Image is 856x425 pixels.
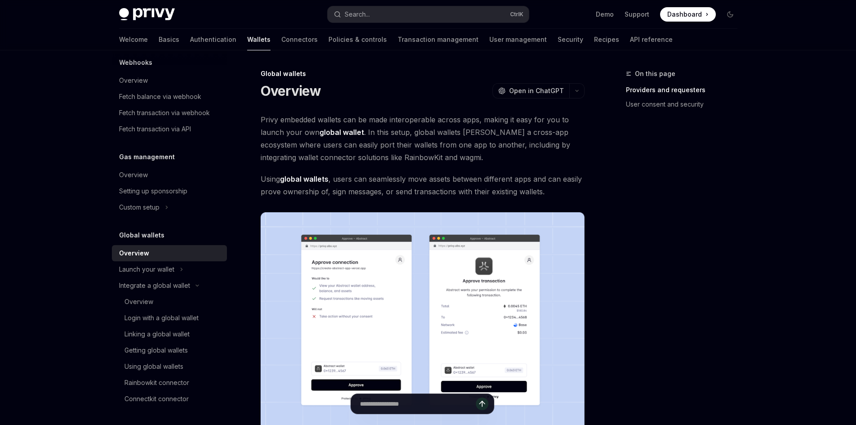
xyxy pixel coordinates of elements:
div: Overview [124,296,153,307]
a: Using global wallets [112,358,227,375]
a: Fetch transaction via webhook [112,105,227,121]
div: Using global wallets [124,361,183,372]
button: Toggle Custom setup section [112,199,227,215]
div: Overview [119,75,148,86]
div: Setting up sponsorship [119,186,187,197]
img: dark logo [119,8,175,21]
a: Support [625,10,649,19]
span: Using , users can seamlessly move assets between different apps and can easily prove ownership of... [261,173,585,198]
button: Open search [328,6,529,22]
h5: Gas management [119,152,175,162]
strong: global wallet [319,128,364,137]
a: Authentication [190,29,236,50]
a: Policies & controls [328,29,387,50]
span: Dashboard [667,10,702,19]
span: Privy embedded wallets can be made interoperable across apps, making it easy for you to launch yo... [261,113,585,164]
a: Welcome [119,29,148,50]
div: Linking a global wallet [124,329,190,340]
div: Getting global wallets [124,345,188,356]
a: User consent and security [626,97,745,112]
strong: global wallets [280,174,328,183]
a: Transaction management [398,29,479,50]
a: API reference [630,29,673,50]
div: Login with a global wallet [124,313,199,323]
a: Recipes [594,29,619,50]
a: Security [558,29,583,50]
button: Toggle Launch your wallet section [112,261,227,277]
a: Connectkit connector [112,391,227,407]
a: Fetch transaction via API [112,121,227,137]
a: User management [489,29,547,50]
button: Send message [476,398,488,410]
a: Setting up sponsorship [112,183,227,199]
a: Demo [596,10,614,19]
span: Open in ChatGPT [509,86,564,95]
a: Wallets [247,29,271,50]
div: Search... [345,9,370,20]
h5: Global wallets [119,230,164,241]
input: Ask a question... [360,394,476,414]
a: Rainbowkit connector [112,375,227,391]
a: Overview [112,245,227,261]
div: Integrate a global wallet [119,280,190,291]
a: Fetch balance via webhook [112,89,227,105]
h1: Overview [261,83,321,99]
div: Fetch transaction via API [119,124,191,134]
button: Open in ChatGPT [492,83,569,98]
a: Getting global wallets [112,342,227,358]
a: Overview [112,72,227,89]
div: Custom setup [119,202,160,213]
a: Overview [112,167,227,183]
div: Launch your wallet [119,264,174,275]
a: Overview [112,294,227,310]
a: Linking a global wallet [112,326,227,342]
button: Toggle Integrate a global wallet section [112,277,227,294]
div: Rainbowkit connector [124,377,189,388]
span: Ctrl K [510,11,523,18]
button: Toggle dark mode [723,7,737,22]
div: Overview [119,248,149,259]
a: Providers and requesters [626,83,745,97]
a: Connectors [281,29,318,50]
div: Connectkit connector [124,394,189,404]
a: Login with a global wallet [112,310,227,326]
span: On this page [635,68,675,79]
a: Dashboard [660,7,716,22]
div: Global wallets [261,69,585,78]
a: Basics [159,29,179,50]
div: Overview [119,170,148,180]
div: Fetch balance via webhook [119,91,201,102]
div: Fetch transaction via webhook [119,107,210,118]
